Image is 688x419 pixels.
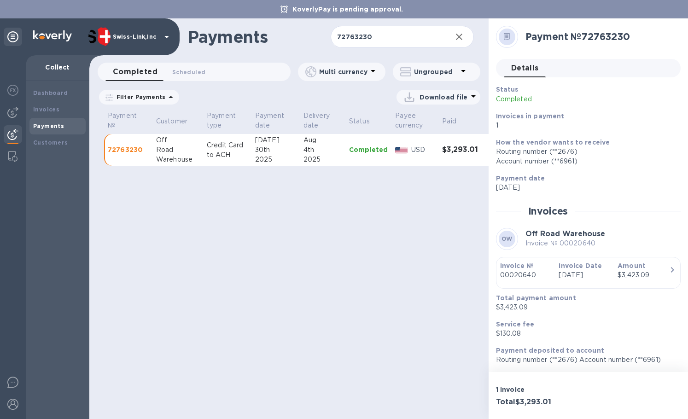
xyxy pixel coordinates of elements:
[156,155,199,164] div: Warehouse
[349,116,382,126] span: Status
[303,111,330,130] p: Delivery date
[33,30,72,41] img: Logo
[618,262,646,269] b: Amount
[414,67,458,76] p: Ungrouped
[511,62,539,75] span: Details
[496,175,545,182] b: Payment date
[496,157,673,166] div: Account number (**6961)
[255,111,296,130] span: Payment date
[618,270,669,280] div: $3,423.09
[255,145,296,155] div: 30th
[288,5,408,14] p: KoverlyPay is pending approval.
[395,111,435,130] span: Payee currency
[496,257,681,289] button: Invoice №00020640Invoice Date[DATE]Amount$3,423.09
[33,89,68,96] b: Dashboard
[496,94,614,104] p: Completed
[255,135,296,145] div: [DATE]
[496,355,673,365] p: Routing number (**2676) Account number (**6961)
[496,86,519,93] b: Status
[411,145,435,155] p: USD
[319,67,367,76] p: Multi currency
[108,145,149,154] p: 72763230
[528,205,568,217] h2: Invoices
[7,85,18,96] img: Foreign exchange
[496,385,585,394] p: 1 invoice
[303,135,342,145] div: Aug
[33,63,82,72] p: Collect
[496,320,535,328] b: Service fee
[255,155,296,164] div: 2025
[4,28,22,46] div: Unpin categories
[349,116,370,126] p: Status
[496,139,610,146] b: How the vendor wants to receive
[113,93,165,101] p: Filter Payments
[395,147,408,153] img: USD
[207,111,248,130] span: Payment type
[496,398,585,407] h3: Total $3,293.01
[108,111,149,130] span: Payment №
[442,116,456,126] p: Paid
[188,27,331,47] h1: Payments
[303,145,342,155] div: 4th
[207,140,248,160] p: Credit Card to ACH
[525,239,605,248] p: Invoice № 00020640
[496,329,673,338] p: $130.08
[172,67,205,77] span: Scheduled
[33,122,64,129] b: Payments
[156,116,187,126] p: Customer
[496,294,576,302] b: Total payment amount
[349,145,388,154] p: Completed
[500,270,552,280] p: 00020640
[525,229,605,238] b: Off Road Warehouse
[207,111,236,130] p: Payment type
[156,135,199,145] div: Off
[525,31,673,42] h2: Payment № 72763230
[33,139,68,146] b: Customers
[420,93,468,102] p: Download file
[496,147,673,157] div: Routing number (**2676)
[33,106,59,113] b: Invoices
[559,262,602,269] b: Invoice Date
[395,111,423,130] p: Payee currency
[501,235,513,242] b: OW
[255,111,284,130] p: Payment date
[496,121,673,130] p: 1
[496,347,604,354] b: Payment deposited to account
[156,116,199,126] span: Customer
[559,270,610,280] p: [DATE]
[108,111,137,130] p: Payment №
[496,183,673,192] p: [DATE]
[303,155,342,164] div: 2025
[442,145,478,154] h3: $3,293.01
[156,145,199,155] div: Road
[496,112,565,120] b: Invoices in payment
[113,34,159,40] p: Swiss-Link,Inc
[113,65,157,78] span: Completed
[500,262,534,269] b: Invoice №
[442,116,468,126] span: Paid
[496,303,673,312] p: $3,423.09
[303,111,342,130] span: Delivery date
